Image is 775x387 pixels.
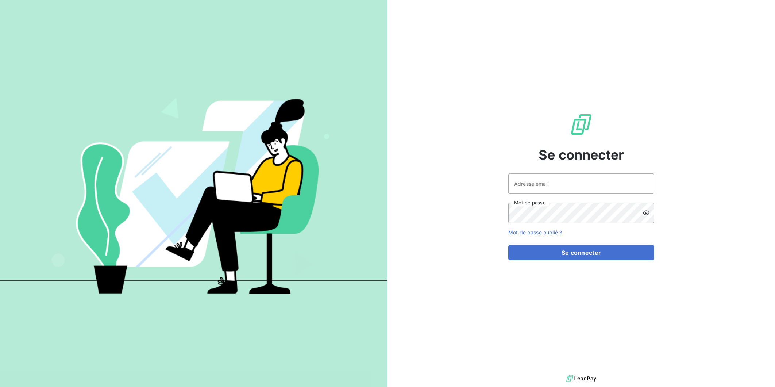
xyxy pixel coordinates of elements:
[570,113,593,136] img: Logo LeanPay
[508,245,654,260] button: Se connecter
[566,373,596,384] img: logo
[539,145,624,165] span: Se connecter
[508,173,654,194] input: placeholder
[508,229,562,235] a: Mot de passe oublié ?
